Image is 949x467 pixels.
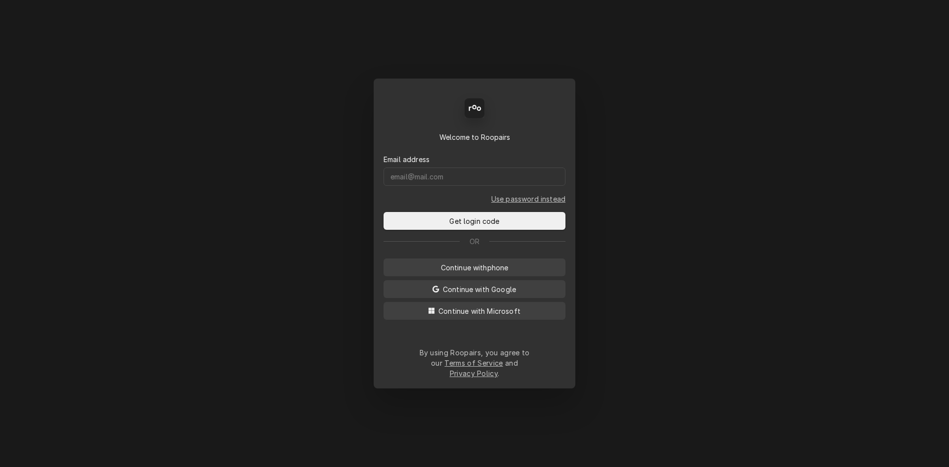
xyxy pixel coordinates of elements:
[384,236,565,247] div: Or
[444,359,503,367] a: Terms of Service
[441,284,518,295] span: Continue with Google
[384,302,565,320] button: Continue with Microsoft
[447,216,501,226] span: Get login code
[450,369,498,378] a: Privacy Policy
[384,132,565,142] div: Welcome to Roopairs
[384,212,565,230] button: Get login code
[439,262,511,273] span: Continue with phone
[436,306,522,316] span: Continue with Microsoft
[384,258,565,276] button: Continue withphone
[491,194,565,204] a: Go to Email and password form
[384,168,565,186] input: email@mail.com
[419,347,530,379] div: By using Roopairs, you agree to our and .
[384,154,430,165] label: Email address
[384,280,565,298] button: Continue with Google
